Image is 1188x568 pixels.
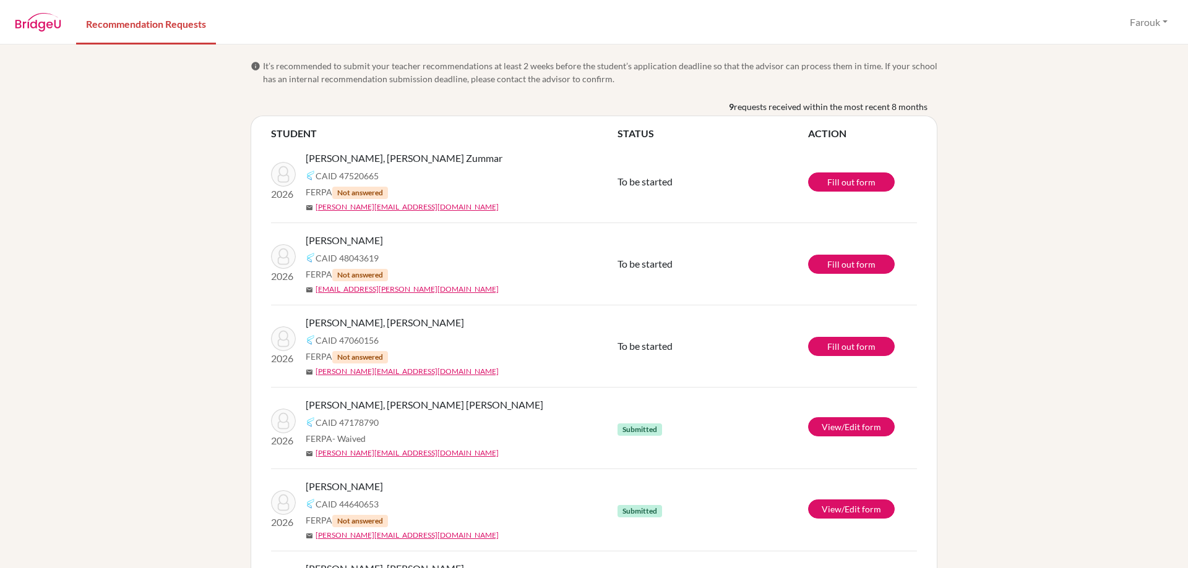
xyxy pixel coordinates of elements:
[808,417,895,436] a: View/Edit form
[332,351,388,363] span: Not answered
[332,269,388,281] span: Not answered
[306,286,313,294] span: mail
[316,252,379,265] span: CAID 48043619
[306,532,313,540] span: mail
[306,350,388,363] span: FERPA
[306,335,316,345] img: Common App logo
[306,268,388,281] span: FERPA
[316,416,379,429] span: CAID 47178790
[618,176,673,187] span: To be started
[808,255,895,274] a: Fill out form
[306,151,502,166] span: [PERSON_NAME], [PERSON_NAME] Zummar
[618,126,808,141] th: STATUS
[306,204,313,211] span: mail
[271,515,296,530] p: 2026
[306,499,316,509] img: Common App logo
[271,269,296,284] p: 2026
[271,244,296,269] img: Flores, Jaime
[306,514,388,527] span: FERPA
[306,397,543,412] span: [PERSON_NAME], [PERSON_NAME] [PERSON_NAME]
[271,126,618,141] th: STUDENT
[271,490,296,515] img: Lopez, Adolfo
[332,433,366,444] span: - Waived
[316,169,379,182] span: CAID 47520665
[251,61,260,71] span: info
[271,351,296,366] p: 2026
[271,187,296,201] p: 2026
[306,171,316,180] img: Common App logo
[316,498,379,511] span: CAID 44640653
[76,2,216,45] a: Recommendation Requests
[316,284,499,295] a: [EMAIL_ADDRESS][PERSON_NAME][DOMAIN_NAME]
[306,417,316,427] img: Common App logo
[316,334,379,347] span: CAID 47060156
[729,100,734,113] b: 9
[734,100,928,113] span: requests received within the most recent 8 months
[316,447,499,459] a: [PERSON_NAME][EMAIL_ADDRESS][DOMAIN_NAME]
[332,515,388,527] span: Not answered
[808,126,917,141] th: ACTION
[15,13,61,32] img: BridgeU logo
[618,258,673,269] span: To be started
[618,340,673,352] span: To be started
[306,432,366,445] span: FERPA
[618,505,662,517] span: Submitted
[808,172,895,192] a: Fill out form
[332,187,388,199] span: Not answered
[306,315,464,330] span: [PERSON_NAME], [PERSON_NAME]
[306,479,383,494] span: [PERSON_NAME]
[316,201,499,213] a: [PERSON_NAME][EMAIL_ADDRESS][DOMAIN_NAME]
[306,253,316,263] img: Common App logo
[306,450,313,457] span: mail
[316,366,499,377] a: [PERSON_NAME][EMAIL_ADDRESS][DOMAIN_NAME]
[316,530,499,541] a: [PERSON_NAME][EMAIL_ADDRESS][DOMAIN_NAME]
[306,233,383,248] span: [PERSON_NAME]
[1124,11,1173,34] button: Farouk
[808,499,895,519] a: View/Edit form
[271,433,296,448] p: 2026
[306,368,313,376] span: mail
[306,185,388,199] span: FERPA
[618,423,662,436] span: Submitted
[808,337,895,356] a: Fill out form
[263,59,937,85] span: It’s recommended to submit your teacher recommendations at least 2 weeks before the student’s app...
[271,409,296,433] img: Luis, Valle Ferrera
[271,162,296,187] img: Frank, Handal Zummar
[271,326,296,351] img: Arias Mendoza, Mateo Alejandro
